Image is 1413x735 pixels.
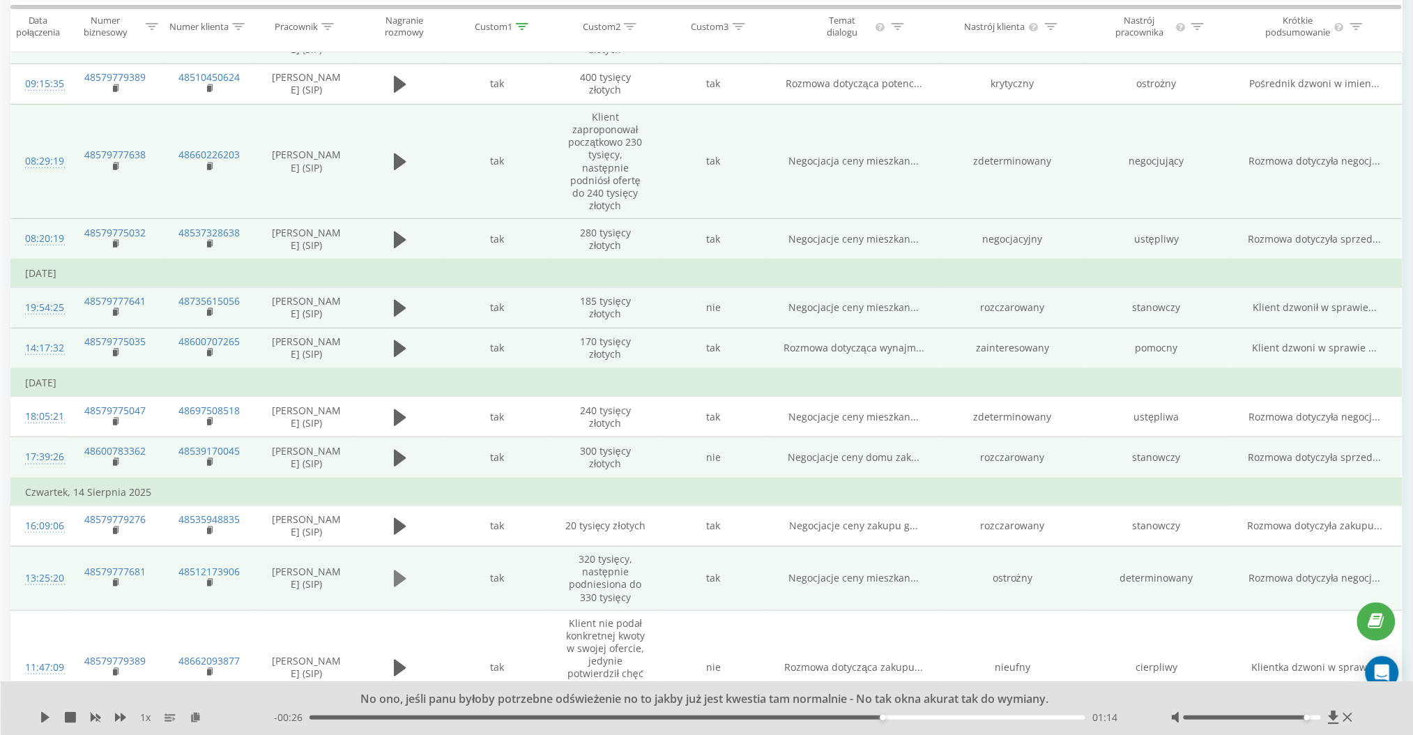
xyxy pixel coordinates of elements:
[551,610,659,725] td: Klient nie podał konkretnej kwoty w swojej ofercie, jedynie potwierdził chęć zakupu i posiadanie ...
[659,397,767,437] td: tak
[789,301,919,314] span: Negocjacje ceny mieszkan...
[1085,287,1229,328] td: stanowczy
[940,63,1085,104] td: krytyczny
[1085,219,1229,260] td: ustępliwy
[1085,506,1229,546] td: stanowczy
[84,148,146,161] a: 48579777638
[178,70,240,84] a: 48510450624
[551,437,659,478] td: 300 tysięcy złotych
[25,565,54,592] div: 13:25:20
[443,546,551,610] td: tak
[84,565,146,578] a: 48579777681
[789,154,919,167] span: Negocjacja ceny mieszkan...
[1092,711,1117,725] span: 01:14
[256,506,357,546] td: [PERSON_NAME] (SIP)
[11,15,65,38] div: Data połączenia
[964,20,1025,32] div: Nastrój klienta
[551,287,659,328] td: 185 tysięcy złotych
[940,546,1085,610] td: ostrożny
[84,404,146,417] a: 48579775047
[84,70,146,84] a: 48579779389
[1085,397,1229,437] td: ustępliwa
[790,519,919,532] span: Negocjacje ceny zakupu g...
[1253,341,1377,354] span: Klient dzwoni w sprawie ...
[659,437,767,478] td: nie
[256,328,357,369] td: [PERSON_NAME] (SIP)
[256,63,357,104] td: [PERSON_NAME] (SIP)
[178,335,240,348] a: 48600707265
[1366,656,1399,690] div: Open Intercom Messenger
[659,546,767,610] td: tak
[84,335,146,348] a: 48579775035
[940,104,1085,219] td: zdeterminowany
[551,506,659,546] td: 20 tysięcy złotych
[659,104,767,219] td: tak
[940,610,1085,725] td: nieufny
[940,219,1085,260] td: negocjacyjny
[659,610,767,725] td: nie
[940,328,1085,369] td: zainteresowany
[25,444,54,471] div: 17:39:26
[1085,610,1229,725] td: cierpliwy
[1252,660,1379,674] span: Klientka dzwoni w sprawi...
[169,20,229,32] div: Numer klienta
[551,397,659,437] td: 240 tysięcy złotych
[1085,63,1229,104] td: ostrożny
[443,397,551,437] td: tak
[178,444,240,457] a: 48539170045
[178,513,240,526] a: 48535948835
[1085,104,1229,219] td: negocjujący
[140,711,151,725] span: 1 x
[171,692,1224,707] div: No ono, jeśli panu byłoby potrzebne odświeżenie no to jakby już jest kwestia tam normalnie - No t...
[256,437,357,478] td: [PERSON_NAME] (SIP)
[256,287,357,328] td: [PERSON_NAME] (SIP)
[551,104,659,219] td: Klient zaproponował początkowo 230 tysięcy, następnie podniósł ofertę do 240 tysięcy złotych
[25,70,54,98] div: 09:15:35
[551,219,659,260] td: 280 tysięcy złotych
[940,397,1085,437] td: zdeterminowany
[1248,232,1382,245] span: Rozmowa dotyczyła sprzed...
[880,715,885,720] div: Accessibility label
[84,513,146,526] a: 48579779276
[1248,519,1383,532] span: Rozmowa dotyczyła zakupu...
[788,450,920,464] span: Negocjacje ceny domu zak...
[443,437,551,478] td: tak
[551,546,659,610] td: 320 tysięcy, następnie podniesiona do 330 tysięcy
[659,506,767,546] td: tak
[25,513,54,540] div: 16:09:06
[940,506,1085,546] td: rozczarowany
[1248,450,1382,464] span: Rozmowa dotyczyła sprzed...
[443,63,551,104] td: tak
[178,148,240,161] a: 48660226203
[940,287,1085,328] td: rozczarowany
[256,546,357,610] td: [PERSON_NAME] (SIP)
[178,226,240,239] a: 48537328638
[789,571,919,584] span: Negocjacje ceny mieszkan...
[583,20,620,32] div: Custom2
[1265,15,1332,38] div: Krótkie podsumowanie
[25,403,54,430] div: 18:05:21
[475,20,512,32] div: Custom1
[1085,546,1229,610] td: determinowany
[659,328,767,369] td: tak
[84,226,146,239] a: 48579775032
[443,328,551,369] td: tak
[84,294,146,308] a: 48579777641
[789,232,919,245] span: Negocjacje ceny mieszkan...
[1249,154,1381,167] span: Rozmowa dotyczyła negocj...
[1249,410,1381,423] span: Rozmowa dotyczyła negocj...
[25,335,54,362] div: 14:17:32
[25,225,54,252] div: 08:20:19
[1085,437,1229,478] td: stanowczy
[443,219,551,260] td: tak
[786,77,922,90] span: Rozmowa dotycząca potenc...
[178,404,240,417] a: 48697508518
[1304,715,1310,720] div: Accessibility label
[274,711,310,725] span: - 00:26
[256,397,357,437] td: [PERSON_NAME] (SIP)
[25,294,54,321] div: 19:54:25
[256,610,357,725] td: [PERSON_NAME] (SIP)
[11,259,1403,287] td: [DATE]
[659,63,767,104] td: tak
[256,219,357,260] td: [PERSON_NAME] (SIP)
